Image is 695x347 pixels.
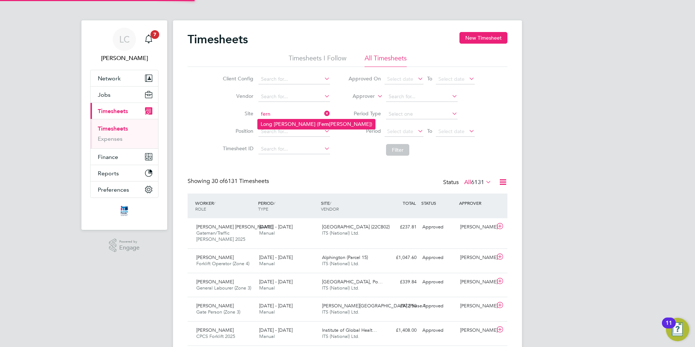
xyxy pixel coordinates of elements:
div: PERIOD [256,196,319,215]
label: Period [348,128,381,134]
span: Jobs [98,91,111,98]
span: Network [98,75,121,82]
span: 6131 Timesheets [212,178,269,185]
div: [PERSON_NAME] [457,221,495,233]
button: New Timesheet [459,32,507,44]
span: [DATE] - [DATE] [259,279,293,285]
label: Position [221,128,253,134]
div: [PERSON_NAME] [457,324,495,336]
span: / [274,200,275,206]
span: [GEOGRAPHIC_DATA] (22CB02) [322,224,390,230]
span: Manual [259,260,275,267]
button: Reports [91,165,158,181]
div: £1,408.00 [382,324,419,336]
button: Network [91,70,158,86]
span: / [214,200,215,206]
label: Timesheet ID [221,145,253,152]
div: Approved [419,324,457,336]
button: Open Resource Center, 11 new notifications [666,318,689,341]
span: General Labourer (Zone 3) [196,285,251,291]
span: [PERSON_NAME] [196,254,234,260]
span: 7 [150,30,159,39]
span: Gate Person (Zone 3) [196,309,240,315]
span: [DATE] - [DATE] [259,224,293,230]
div: Status [443,178,493,188]
span: ROLE [195,206,206,212]
div: APPROVER [457,196,495,210]
div: Approved [419,221,457,233]
input: Search for... [258,92,330,102]
label: All [464,179,491,186]
a: Powered byEngage [109,239,140,252]
img: itsconstruction-logo-retina.png [119,205,129,217]
span: Louis Crawford [90,54,158,63]
span: Select date [438,128,465,135]
span: ITS (National) Ltd. [322,333,359,339]
span: 30 of [212,178,225,185]
input: Search for... [258,127,330,137]
span: [PERSON_NAME] [196,327,234,333]
span: Powered by [119,239,140,245]
span: TOTAL [403,200,416,206]
span: Preferences [98,186,129,193]
span: 6131 [471,179,484,186]
div: Approved [419,276,457,288]
span: Manual [259,285,275,291]
div: £237.81 [382,221,419,233]
span: To [425,74,434,83]
span: Gateman/Traffic [PERSON_NAME] 2025 [196,230,245,242]
span: [PERSON_NAME] [196,303,234,309]
div: [PERSON_NAME] [457,276,495,288]
div: [PERSON_NAME] [457,252,495,264]
span: [PERSON_NAME] [PERSON_NAME] [196,224,273,230]
div: [PERSON_NAME] [457,300,495,312]
span: LC [119,35,130,44]
span: Reports [98,170,119,177]
div: Showing [188,178,270,185]
a: Timesheets [98,125,128,132]
button: Jobs [91,87,158,103]
span: [GEOGRAPHIC_DATA], Po… [322,279,383,285]
span: [PERSON_NAME][GEOGRAPHIC_DATA] (Phase 1 [322,303,426,309]
div: SITE [319,196,382,215]
label: Site [221,110,253,117]
span: [DATE] - [DATE] [259,327,293,333]
span: Manual [259,230,275,236]
b: Fern [318,121,329,127]
span: / [330,200,331,206]
span: Timesheets [98,108,128,115]
span: [DATE] - [DATE] [259,254,293,260]
span: Alphington (Parcel 15) [322,254,368,260]
span: Manual [259,309,275,315]
label: Client Config [221,75,253,82]
button: Filter [386,144,409,156]
button: Timesheets [91,103,158,119]
div: £972.50 [382,300,419,312]
a: LC[PERSON_NAME] [90,28,158,63]
label: Vendor [221,93,253,99]
li: All Timesheets [365,54,407,67]
span: Select date [387,76,413,82]
label: Period Type [348,110,381,117]
span: [DATE] - [DATE] [259,303,293,309]
button: Finance [91,149,158,165]
div: 11 [666,323,672,332]
a: 7 [141,28,156,51]
button: Preferences [91,182,158,198]
label: Approved On [348,75,381,82]
span: ITS (National) Ltd. [322,309,359,315]
span: ITS (National) Ltd. [322,230,359,236]
span: Finance [98,153,118,160]
span: TYPE [258,206,268,212]
div: Timesheets [91,119,158,148]
div: STATUS [419,196,457,210]
span: To [425,126,434,136]
span: Manual [259,333,275,339]
span: CPCS Forklift 2025 [196,333,235,339]
div: Approved [419,300,457,312]
span: [PERSON_NAME] [196,279,234,285]
a: Go to home page [90,205,158,217]
input: Search for... [386,92,458,102]
h2: Timesheets [188,32,248,47]
div: Approved [419,252,457,264]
